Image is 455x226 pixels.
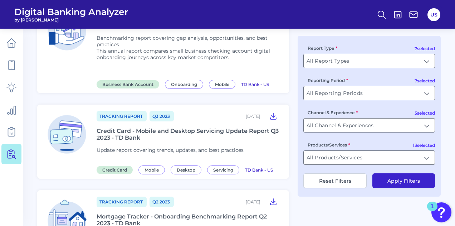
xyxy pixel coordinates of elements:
a: Business Bank Account [97,81,162,87]
button: Apply Filters [372,173,435,188]
a: TD Bank - US [245,166,273,173]
span: Business Bank Account [97,80,159,88]
span: Update report covering trends, updates, and best practices [97,147,244,153]
a: Servicing [207,166,242,173]
label: Reporting Period [308,78,348,83]
span: TD Bank - US [245,167,273,173]
button: Credit Card - Mobile and Desktop Servicing Update Report Q3 2023 - TD Bank [266,110,280,122]
div: 1 [431,206,434,216]
div: [DATE] [246,114,260,119]
span: by [PERSON_NAME] [14,17,128,23]
a: Tracking Report [97,111,147,121]
div: [DATE] [246,199,260,205]
span: Desktop [171,165,201,174]
img: Business Bank Account [43,5,91,53]
a: Mobile [138,166,168,173]
a: Desktop [171,166,204,173]
span: Benchmarking report covering gap analysis, opportunities, and best practices [97,35,268,48]
span: Servicing [207,165,239,174]
a: Tracking Report [97,197,147,207]
a: Onboarding [165,81,206,87]
img: Credit Card [43,110,91,158]
a: Mobile [209,81,238,87]
span: TD Bank - US [241,82,269,87]
span: Mobile [138,165,165,174]
span: Mobile [209,80,235,89]
a: Q2 2023 [150,197,174,207]
span: Credit Card [97,166,133,174]
span: Onboarding [165,80,203,89]
button: Open Resource Center, 1 new notification [431,202,451,222]
a: Credit Card [97,166,136,173]
button: Reset Filters [303,173,367,188]
label: Channel & Experience [308,110,358,115]
label: Report Type [308,45,337,51]
button: Mortgage Tracker - Onboarding Benchmarking Report Q2 2023 - TD Bank [266,196,280,207]
a: TD Bank - US [241,81,269,87]
div: Credit Card - Mobile and Desktop Servicing Update Report Q3 2023 - TD Bank [97,128,280,141]
button: US [427,8,440,21]
span: This annual report compares small business checking account digital onboarding journeys across ke... [97,48,270,61]
label: Products/Services [308,142,350,148]
a: Q3 2023 [150,111,174,121]
span: Digital Banking Analyzer [14,6,128,17]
